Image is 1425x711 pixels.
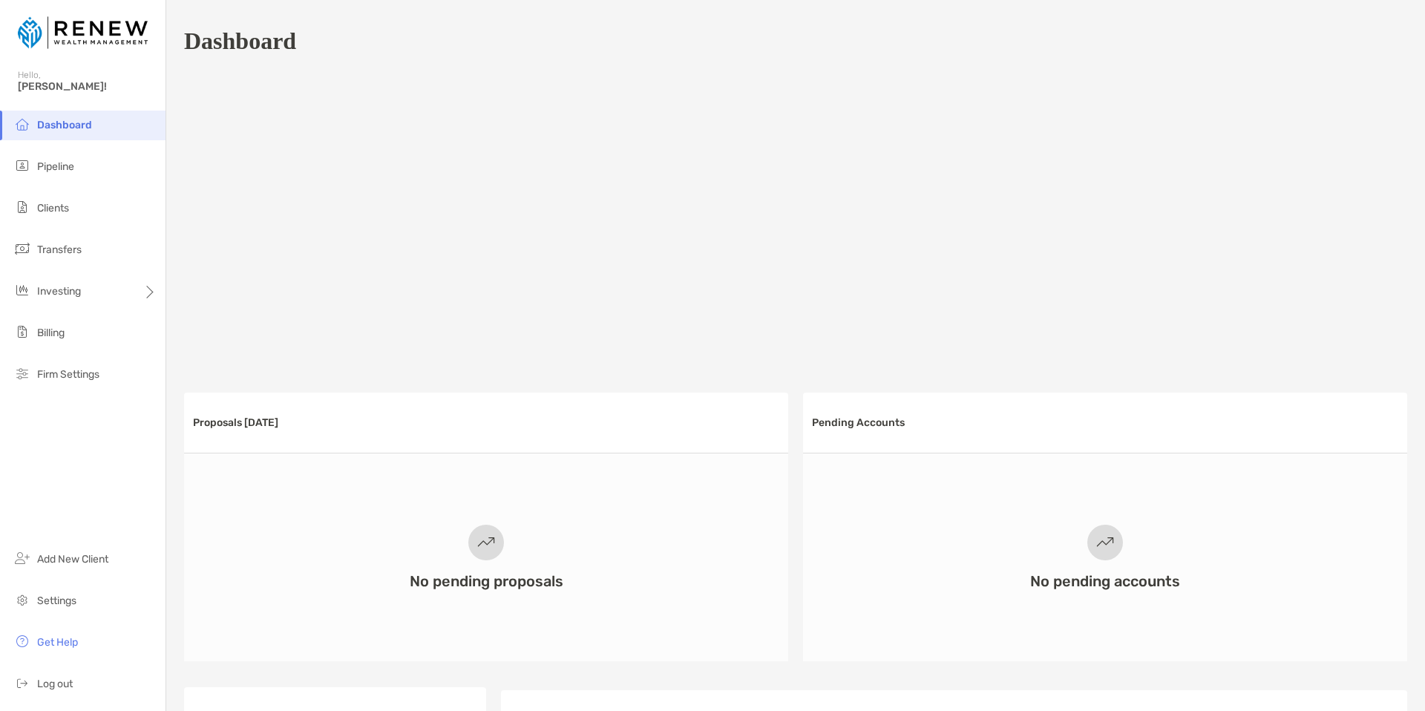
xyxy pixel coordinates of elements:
span: Billing [37,327,65,339]
span: Get Help [37,636,78,649]
span: Dashboard [37,119,92,131]
h3: No pending accounts [1030,572,1180,590]
h1: Dashboard [184,27,296,55]
img: investing icon [13,281,31,299]
img: get-help icon [13,632,31,650]
img: add_new_client icon [13,549,31,567]
span: Log out [37,678,73,690]
img: logout icon [13,674,31,692]
span: Transfers [37,243,82,256]
h3: Pending Accounts [812,416,905,429]
span: Investing [37,285,81,298]
img: clients icon [13,198,31,216]
img: transfers icon [13,240,31,258]
span: Clients [37,202,69,214]
span: Firm Settings [37,368,99,381]
h3: Proposals [DATE] [193,416,278,429]
img: dashboard icon [13,115,31,133]
img: billing icon [13,323,31,341]
img: settings icon [13,591,31,609]
img: pipeline icon [13,157,31,174]
span: [PERSON_NAME]! [18,80,157,93]
span: Add New Client [37,553,108,566]
span: Settings [37,594,76,607]
h3: No pending proposals [410,572,563,590]
span: Pipeline [37,160,74,173]
img: Zoe Logo [18,6,148,59]
img: firm-settings icon [13,364,31,382]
